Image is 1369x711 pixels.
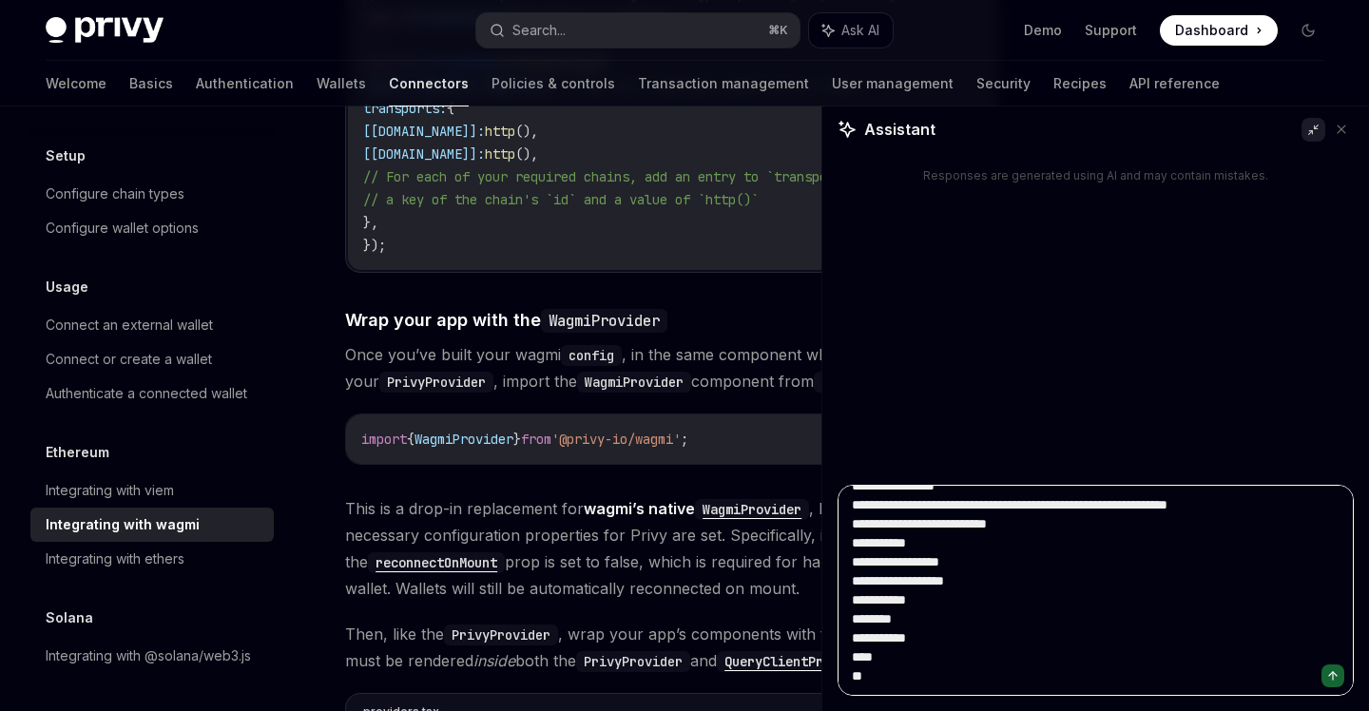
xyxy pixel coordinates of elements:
[521,431,551,448] span: from
[30,508,274,542] a: Integrating with wagmi
[485,123,515,140] span: http
[30,211,274,245] a: Configure wallet options
[541,309,667,333] code: WagmiProvider
[368,552,505,571] a: reconnectOnMount
[345,621,1000,674] span: Then, like the , wrap your app’s components with the . This must be rendered both the and compone...
[30,542,274,576] a: Integrating with ethers
[485,145,515,163] span: http
[444,625,558,645] code: PrivyProvider
[363,123,485,140] span: [[DOMAIN_NAME]]:
[1129,61,1220,106] a: API reference
[1321,664,1344,687] button: Send message
[415,431,513,448] span: WagmiProvider
[809,13,893,48] button: Ask AI
[768,23,788,38] span: ⌘ K
[46,217,199,240] div: Configure wallet options
[345,495,1000,602] span: This is a drop-in replacement for , but ensures the necessary configuration properties for Privy ...
[923,168,1268,183] div: Responses are generated using AI and may contain mistakes.
[814,372,943,391] a: @privy-io/wagmi
[561,345,622,366] code: config
[379,372,493,393] code: PrivyProvider
[46,314,213,336] div: Connect an external wallet
[681,431,688,448] span: ;
[551,431,681,448] span: '@privy-io/wagmi'
[492,61,615,106] a: Policies & controls
[832,61,954,106] a: User management
[196,61,294,106] a: Authentication
[361,431,407,448] span: import
[345,307,667,333] span: Wrap your app with the
[46,441,109,464] h5: Ethereum
[345,341,1000,394] span: Once you’ve built your wagmi , in the same component where you render your , import the component...
[1024,21,1062,40] a: Demo
[841,21,879,40] span: Ask AI
[317,61,366,106] a: Wallets
[30,342,274,376] a: Connect or create a wallet
[30,473,274,508] a: Integrating with viem
[363,237,386,254] span: });
[717,651,877,672] code: QueryClientProvider
[46,479,174,502] div: Integrating with viem
[1085,21,1137,40] a: Support
[46,17,164,44] img: dark logo
[476,13,799,48] button: Search...⌘K
[46,276,88,298] h5: Usage
[584,499,809,518] a: wagmi’s nativeWagmiProvider
[407,431,415,448] span: {
[1160,15,1278,46] a: Dashboard
[447,100,454,117] span: {
[363,100,447,117] span: transports:
[368,552,505,573] code: reconnectOnMount
[717,651,877,670] a: QueryClientProvider
[46,513,200,536] div: Integrating with wagmi
[512,19,566,42] div: Search...
[389,61,469,106] a: Connectors
[515,145,538,163] span: (),
[577,372,691,393] code: WagmiProvider
[638,61,809,106] a: Transaction management
[513,431,521,448] span: }
[46,606,93,629] h5: Solana
[30,308,274,342] a: Connect an external wallet
[30,639,274,673] a: Integrating with @solana/web3.js
[576,651,690,672] code: PrivyProvider
[129,61,173,106] a: Basics
[30,177,274,211] a: Configure chain types
[1293,15,1323,46] button: Toggle dark mode
[695,499,809,520] code: WagmiProvider
[46,548,184,570] div: Integrating with ethers
[30,376,274,411] a: Authenticate a connected wallet
[473,651,515,670] em: inside
[814,372,943,393] code: @privy-io/wagmi
[363,145,485,163] span: [[DOMAIN_NAME]]:
[46,382,247,405] div: Authenticate a connected wallet
[46,183,184,205] div: Configure chain types
[363,191,759,208] span: // a key of the chain's `id` and a value of `http()`
[46,644,251,667] div: Integrating with @solana/web3.js
[363,168,896,185] span: // For each of your required chains, add an entry to `transports` with
[976,61,1031,106] a: Security
[46,348,212,371] div: Connect or create a wallet
[515,123,538,140] span: (),
[363,214,378,231] span: },
[1175,21,1248,40] span: Dashboard
[46,144,86,167] h5: Setup
[46,61,106,106] a: Welcome
[864,118,935,141] span: Assistant
[1053,61,1107,106] a: Recipes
